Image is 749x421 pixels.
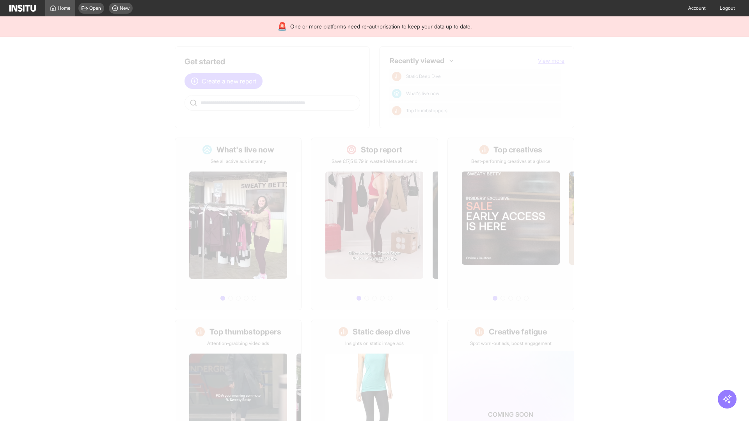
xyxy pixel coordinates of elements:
[89,5,101,11] span: Open
[9,5,36,12] img: Logo
[58,5,71,11] span: Home
[277,21,287,32] div: 🚨
[290,23,472,30] span: One or more platforms need re-authorisation to keep your data up to date.
[120,5,130,11] span: New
